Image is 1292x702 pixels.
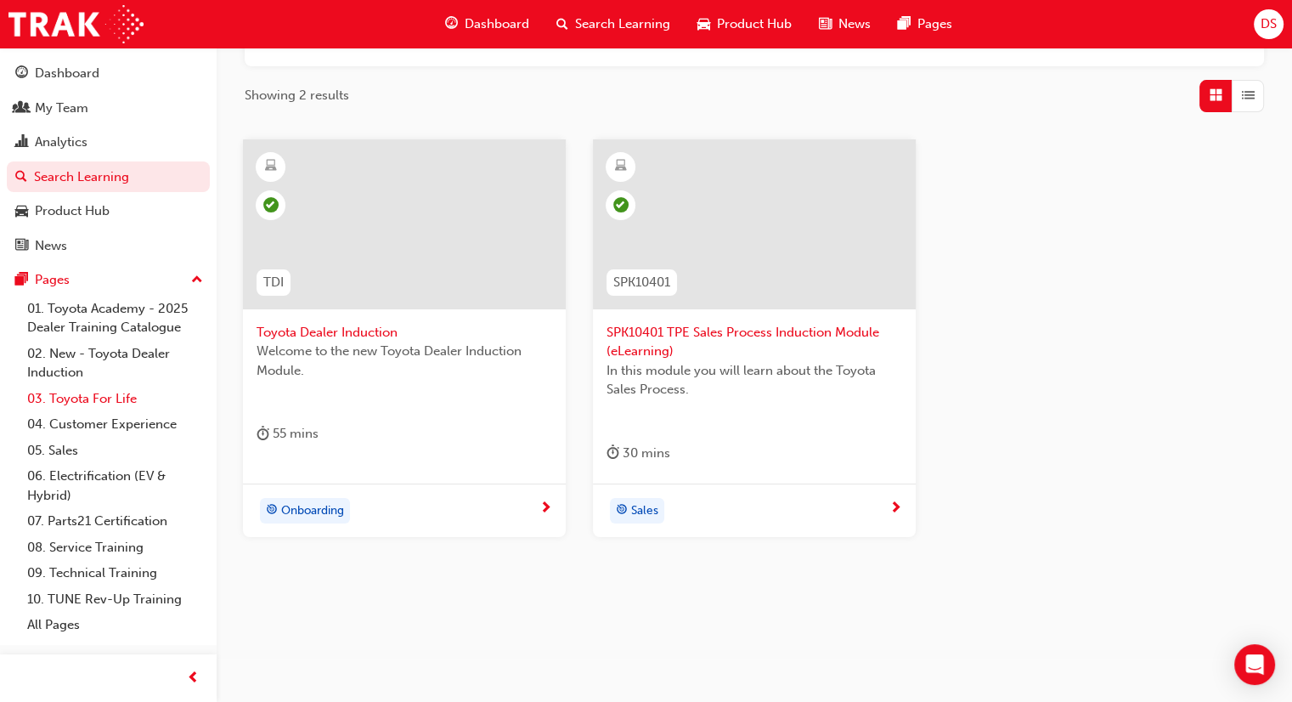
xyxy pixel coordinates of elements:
span: Product Hub [717,14,792,34]
a: 05. Sales [20,438,210,464]
a: 10. TUNE Rev-Up Training [20,586,210,613]
div: Pages [35,270,70,290]
span: SPK10401 TPE Sales Process Induction Module (eLearning) [607,323,902,361]
span: learningRecordVerb_COMPLETE-icon [613,197,629,212]
span: Search Learning [575,14,670,34]
div: Analytics [35,133,87,152]
span: Dashboard [465,14,529,34]
span: next-icon [539,501,552,517]
span: prev-icon [187,668,200,689]
div: My Team [35,99,88,118]
a: SPK10401SPK10401 TPE Sales Process Induction Module (eLearning)In this module you will learn abou... [593,139,916,537]
a: 04. Customer Experience [20,411,210,438]
a: guage-iconDashboard [432,7,543,42]
span: target-icon [616,500,628,522]
span: search-icon [556,14,568,35]
a: 01. Toyota Academy - 2025 Dealer Training Catalogue [20,296,210,341]
img: Trak [8,5,144,43]
a: Search Learning [7,161,210,193]
a: TDIToyota Dealer InductionWelcome to the new Toyota Dealer Induction Module.duration-icon 55 mins... [243,139,566,537]
button: Pages [7,264,210,296]
a: pages-iconPages [884,7,966,42]
span: learningResourceType_ELEARNING-icon [615,156,627,178]
span: search-icon [15,170,27,185]
a: My Team [7,93,210,124]
a: 07. Parts21 Certification [20,508,210,535]
span: news-icon [819,14,832,35]
a: Product Hub [7,195,210,227]
a: 02. New - Toyota Dealer Induction [20,341,210,386]
span: Toyota Dealer Induction [257,323,552,343]
span: pages-icon [898,14,911,35]
div: 30 mins [607,443,670,464]
a: All Pages [20,612,210,638]
div: Dashboard [35,64,99,83]
a: 03. Toyota For Life [20,386,210,412]
span: learningResourceType_ELEARNING-icon [265,156,277,178]
a: 09. Technical Training [20,560,210,586]
div: Product Hub [35,201,110,221]
span: News [838,14,871,34]
span: chart-icon [15,135,28,150]
span: duration-icon [257,423,269,444]
span: learningRecordVerb_PASS-icon [263,197,279,212]
span: target-icon [266,500,278,522]
span: pages-icon [15,273,28,288]
span: Sales [631,501,658,521]
span: car-icon [697,14,710,35]
a: car-iconProduct Hub [684,7,805,42]
span: next-icon [889,501,902,517]
span: guage-icon [445,14,458,35]
button: DS [1254,9,1284,39]
span: Onboarding [281,501,344,521]
span: car-icon [15,204,28,219]
span: List [1242,86,1255,105]
div: Open Intercom Messenger [1234,644,1275,685]
a: News [7,230,210,262]
span: up-icon [191,269,203,292]
span: DS [1261,14,1277,34]
span: Pages [917,14,952,34]
span: news-icon [15,239,28,254]
span: Grid [1210,86,1222,105]
span: Showing 2 results [245,86,349,105]
span: Welcome to the new Toyota Dealer Induction Module. [257,342,552,380]
span: SPK10401 [613,273,670,292]
a: 06. Electrification (EV & Hybrid) [20,463,210,508]
div: News [35,236,67,256]
span: guage-icon [15,66,28,82]
a: 08. Service Training [20,535,210,561]
div: 55 mins [257,423,319,444]
a: Dashboard [7,58,210,89]
span: people-icon [15,101,28,116]
button: DashboardMy TeamAnalyticsSearch LearningProduct HubNews [7,54,210,264]
a: Analytics [7,127,210,158]
span: duration-icon [607,443,619,464]
span: In this module you will learn about the Toyota Sales Process. [607,361,902,399]
a: search-iconSearch Learning [543,7,684,42]
a: news-iconNews [805,7,884,42]
span: TDI [263,273,284,292]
